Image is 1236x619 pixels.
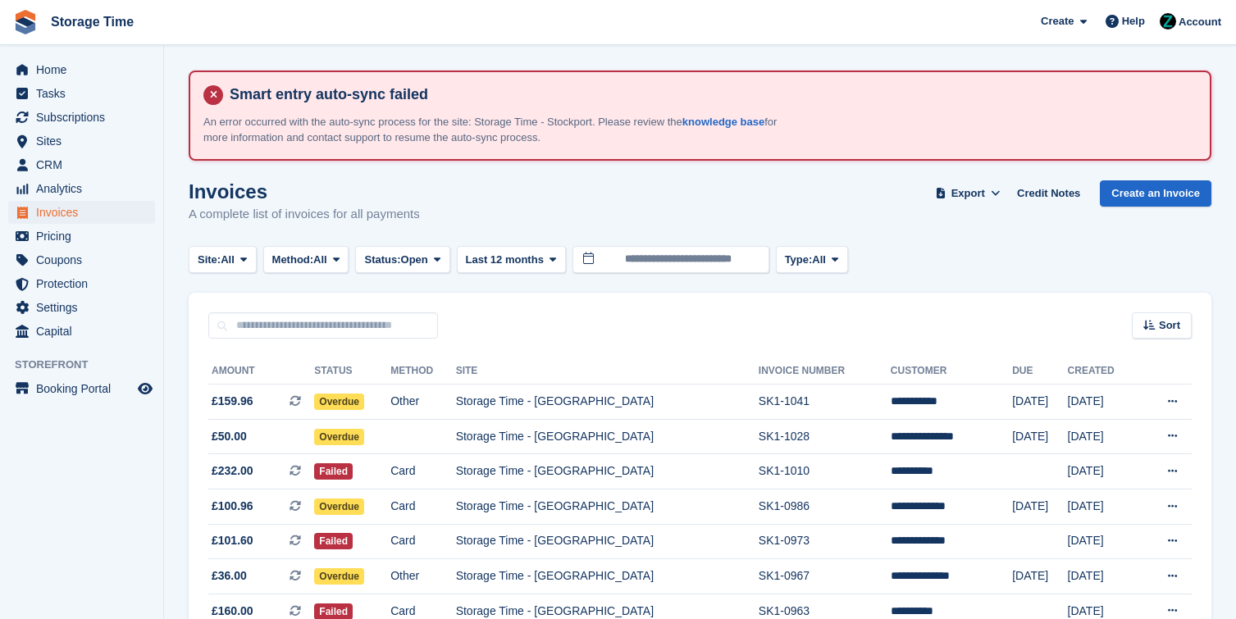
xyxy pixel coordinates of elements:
[682,116,764,128] a: knowledge base
[8,201,155,224] a: menu
[189,205,420,224] p: A complete list of invoices for all payments
[313,252,327,268] span: All
[36,153,135,176] span: CRM
[8,153,155,176] a: menu
[15,357,163,373] span: Storefront
[1012,385,1067,420] td: [DATE]
[36,272,135,295] span: Protection
[36,130,135,152] span: Sites
[1012,559,1067,594] td: [DATE]
[466,252,544,268] span: Last 12 months
[212,462,253,480] span: £232.00
[8,272,155,295] a: menu
[1068,454,1139,489] td: [DATE]
[456,559,759,594] td: Storage Time - [GEOGRAPHIC_DATA]
[212,428,247,445] span: £50.00
[390,524,456,559] td: Card
[314,394,364,410] span: Overdue
[36,296,135,319] span: Settings
[759,454,891,489] td: SK1-1010
[759,385,891,420] td: SK1-1041
[891,358,1012,385] th: Customer
[364,252,400,268] span: Status:
[1100,180,1211,207] a: Create an Invoice
[1068,524,1139,559] td: [DATE]
[759,489,891,524] td: SK1-0986
[212,393,253,410] span: £159.96
[456,489,759,524] td: Storage Time - [GEOGRAPHIC_DATA]
[390,559,456,594] td: Other
[1012,358,1067,385] th: Due
[1068,385,1139,420] td: [DATE]
[1068,559,1139,594] td: [DATE]
[1179,14,1221,30] span: Account
[1122,13,1145,30] span: Help
[8,225,155,248] a: menu
[355,246,449,273] button: Status: Open
[272,252,314,268] span: Method:
[1012,419,1067,454] td: [DATE]
[812,252,826,268] span: All
[36,377,135,400] span: Booking Portal
[198,252,221,268] span: Site:
[1041,13,1074,30] span: Create
[776,246,848,273] button: Type: All
[13,10,38,34] img: stora-icon-8386f47178a22dfd0bd8f6a31ec36ba5ce8667c1dd55bd0f319d3a0aa187defe.svg
[456,419,759,454] td: Storage Time - [GEOGRAPHIC_DATA]
[36,58,135,81] span: Home
[8,82,155,105] a: menu
[759,559,891,594] td: SK1-0967
[314,498,364,515] span: Overdue
[390,454,456,489] td: Card
[8,106,155,129] a: menu
[203,114,778,146] p: An error occurred with the auto-sync process for the site: Storage Time - Stockport. Please revie...
[1160,13,1176,30] img: Zain Sarwar
[456,385,759,420] td: Storage Time - [GEOGRAPHIC_DATA]
[36,201,135,224] span: Invoices
[314,463,353,480] span: Failed
[36,248,135,271] span: Coupons
[8,377,155,400] a: menu
[212,567,247,585] span: £36.00
[8,296,155,319] a: menu
[36,106,135,129] span: Subscriptions
[1068,419,1139,454] td: [DATE]
[263,246,349,273] button: Method: All
[456,454,759,489] td: Storage Time - [GEOGRAPHIC_DATA]
[456,524,759,559] td: Storage Time - [GEOGRAPHIC_DATA]
[8,177,155,200] a: menu
[314,429,364,445] span: Overdue
[314,568,364,585] span: Overdue
[36,320,135,343] span: Capital
[785,252,813,268] span: Type:
[759,419,891,454] td: SK1-1028
[457,246,566,273] button: Last 12 months
[8,248,155,271] a: menu
[390,385,456,420] td: Other
[135,379,155,398] a: Preview store
[8,58,155,81] a: menu
[390,489,456,524] td: Card
[1012,489,1067,524] td: [DATE]
[8,320,155,343] a: menu
[8,130,155,152] a: menu
[314,358,390,385] th: Status
[932,180,1004,207] button: Export
[401,252,428,268] span: Open
[951,185,985,202] span: Export
[1010,180,1087,207] a: Credit Notes
[759,358,891,385] th: Invoice Number
[759,524,891,559] td: SK1-0973
[44,8,140,35] a: Storage Time
[1068,358,1139,385] th: Created
[212,498,253,515] span: £100.96
[189,246,257,273] button: Site: All
[36,82,135,105] span: Tasks
[1159,317,1180,334] span: Sort
[212,532,253,549] span: £101.60
[189,180,420,203] h1: Invoices
[208,358,314,385] th: Amount
[36,177,135,200] span: Analytics
[221,252,235,268] span: All
[1068,489,1139,524] td: [DATE]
